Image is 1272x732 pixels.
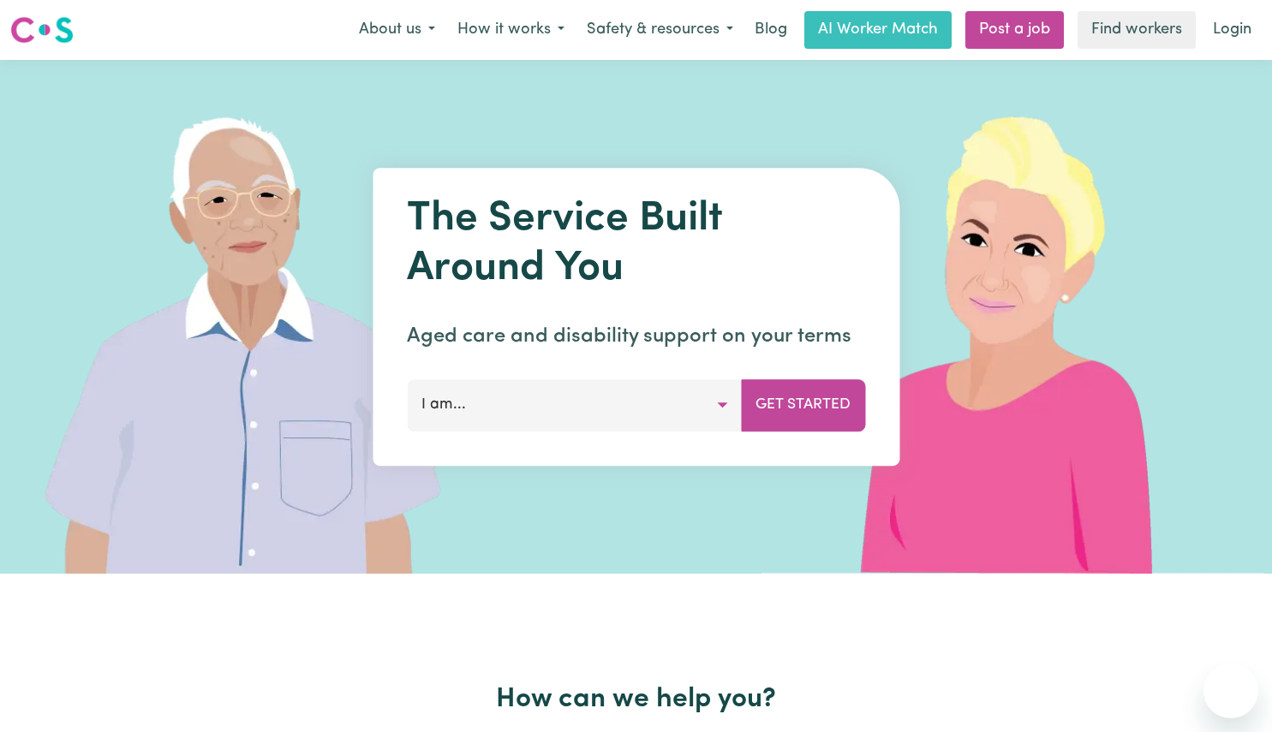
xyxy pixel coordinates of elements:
button: About us [348,12,446,48]
button: Safety & resources [576,12,744,48]
p: Aged care and disability support on your terms [407,321,865,352]
a: Careseekers logo [10,10,74,50]
a: AI Worker Match [804,11,952,49]
img: Careseekers logo [10,15,74,45]
button: I am... [407,379,742,431]
iframe: Button to launch messaging window [1203,664,1258,718]
a: Blog [744,11,797,49]
h2: How can we help you? [81,683,1191,716]
a: Login [1203,11,1262,49]
h1: The Service Built Around You [407,195,865,294]
a: Find workers [1078,11,1196,49]
button: How it works [446,12,576,48]
a: Post a job [965,11,1064,49]
button: Get Started [741,379,865,431]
